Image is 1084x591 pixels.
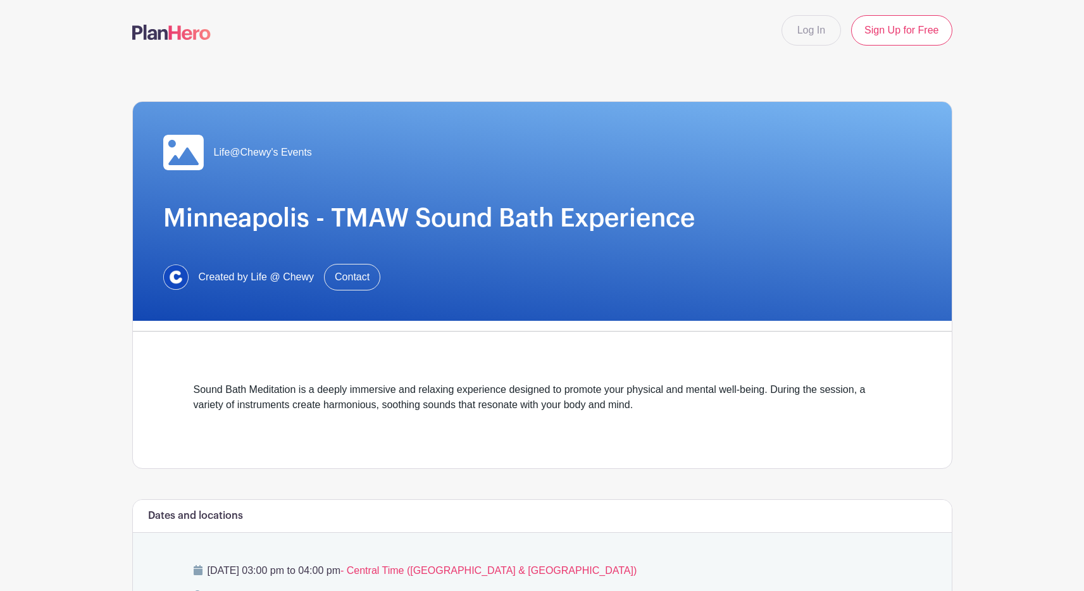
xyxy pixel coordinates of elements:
h6: Dates and locations [148,510,243,522]
img: 1629734264472.jfif [163,264,189,290]
span: Created by Life @ Chewy [199,270,315,285]
p: [DATE] 03:00 pm to 04:00 pm [194,563,891,578]
a: Log In [782,15,841,46]
h1: Minneapolis - TMAW Sound Bath Experience [163,203,921,233]
span: - Central Time ([GEOGRAPHIC_DATA] & [GEOGRAPHIC_DATA]) [340,565,637,576]
a: Sign Up for Free [851,15,952,46]
a: Contact [324,264,380,290]
span: Life@Chewy's Events [214,145,312,160]
img: logo-507f7623f17ff9eddc593b1ce0a138ce2505c220e1c5a4e2b4648c50719b7d32.svg [132,25,211,40]
div: Sound Bath Meditation is a deeply immersive and relaxing experience designed to promote your phys... [194,382,891,428]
